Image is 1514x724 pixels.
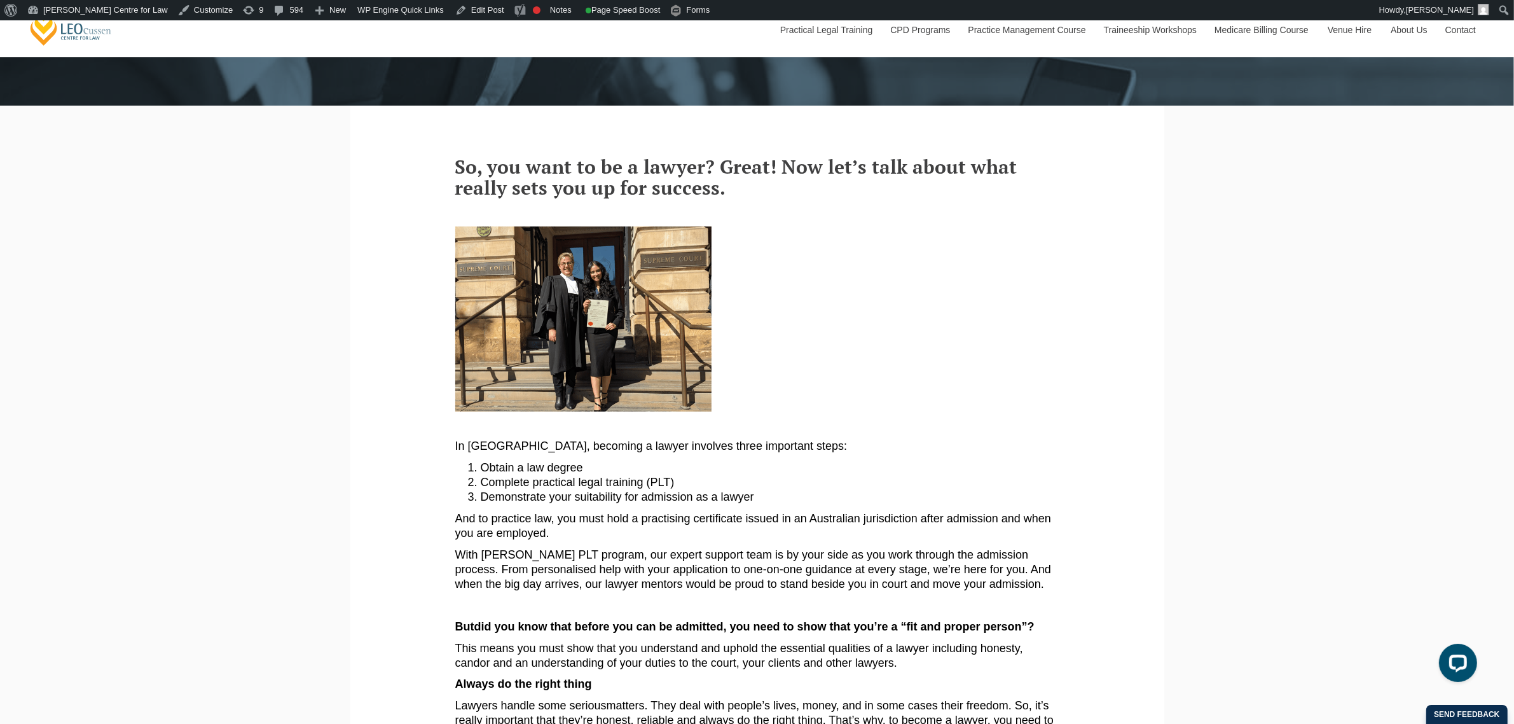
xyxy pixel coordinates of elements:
[959,3,1094,57] a: Practice Management Course
[29,10,113,46] a: [PERSON_NAME] Centre for Law
[481,476,675,489] span: Complete practical legal training (PLT)
[1381,3,1436,57] a: About Us
[881,3,958,57] a: CPD Programs
[1429,639,1482,692] iframe: LiveChat chat widget
[481,461,583,474] span: Obtain a law degree
[481,491,754,503] span: Demonstrate your suitability for admission as a lawyer
[455,642,1023,669] span: This means you must show that you understand and uphold the essential qualities of a lawyer inclu...
[771,3,881,57] a: Practical Legal Training
[455,154,509,179] span: So, yo
[455,548,1059,592] p: With [PERSON_NAME] PLT program, our expert support team is by your side as you work through the a...
[1028,620,1035,633] span: ?
[1205,3,1318,57] a: Medicare Billing Course
[455,439,1059,454] p: In [GEOGRAPHIC_DATA], becoming a lawyer involves three important steps:
[455,678,592,690] span: Always do the right thing
[455,620,474,633] span: But
[1406,5,1474,15] span: [PERSON_NAME]
[474,620,1028,633] span: did you know that before you can be admitted, you need to show that you’re a “fit and proper person”
[455,699,607,712] span: Lawyers handle some serious
[455,154,1017,200] span: u want to be a lawyer? Great! Now let’s talk about what really sets you up for success.
[1094,3,1205,57] a: Traineeship Workshops
[1436,3,1485,57] a: Contact
[455,512,1052,540] span: And to practice law, you must hold a practising certificate issued in an Australian jurisdiction ...
[607,699,645,712] span: matters
[533,6,540,14] div: Focus keyphrase not set
[1318,3,1381,57] a: Venue Hire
